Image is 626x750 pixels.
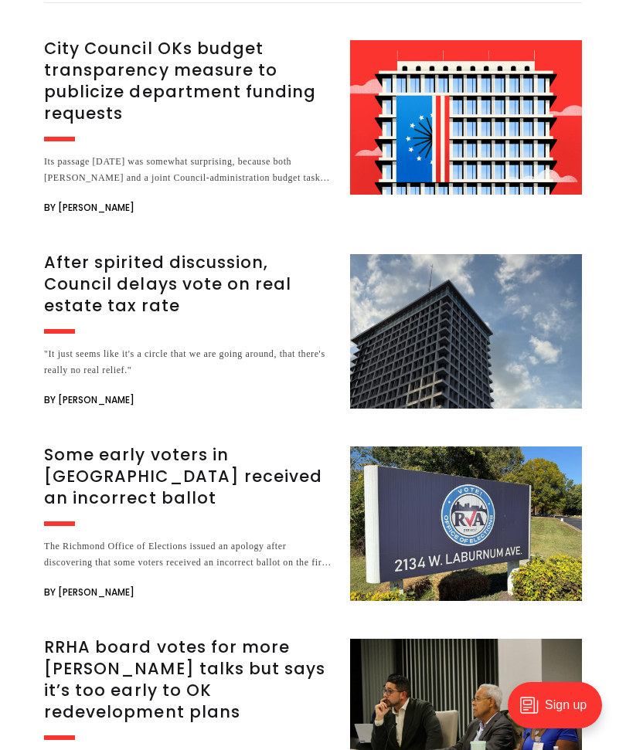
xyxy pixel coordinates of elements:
img: City Council OKs budget transparency measure to publicize department funding requests [350,40,582,195]
img: After spirited discussion, Council delays vote on real estate tax rate [350,254,582,409]
h3: City Council OKs budget transparency measure to publicize department funding requests [44,38,332,124]
h3: RRHA board votes for more [PERSON_NAME] talks but says it’s too early to OK redevelopment plans [44,636,332,723]
a: City Council OKs budget transparency measure to publicize department funding requests Its passage... [44,40,582,217]
span: By [PERSON_NAME] [44,391,134,409]
h3: Some early voters in [GEOGRAPHIC_DATA] received an incorrect ballot [44,444,332,509]
a: After spirited discussion, Council delays vote on real estate tax rate "It just seems like it's a... [44,254,582,409]
div: "It just seems like it's a circle that we are going around, that there's really no real relief." [44,346,332,378]
span: By [PERSON_NAME] [44,199,134,217]
img: Some early voters in Richmond received an incorrect ballot [350,446,582,601]
h3: After spirited discussion, Council delays vote on real estate tax rate [44,252,332,317]
span: By [PERSON_NAME] [44,583,134,602]
div: Its passage [DATE] was somewhat surprising, because both [PERSON_NAME] and a joint Council-admini... [44,154,332,186]
iframe: portal-trigger [495,674,626,750]
a: Some early voters in [GEOGRAPHIC_DATA] received an incorrect ballot The Richmond Office of Electi... [44,446,582,602]
div: The Richmond Office of Elections issued an apology after discovering that some voters received an... [44,538,332,571]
